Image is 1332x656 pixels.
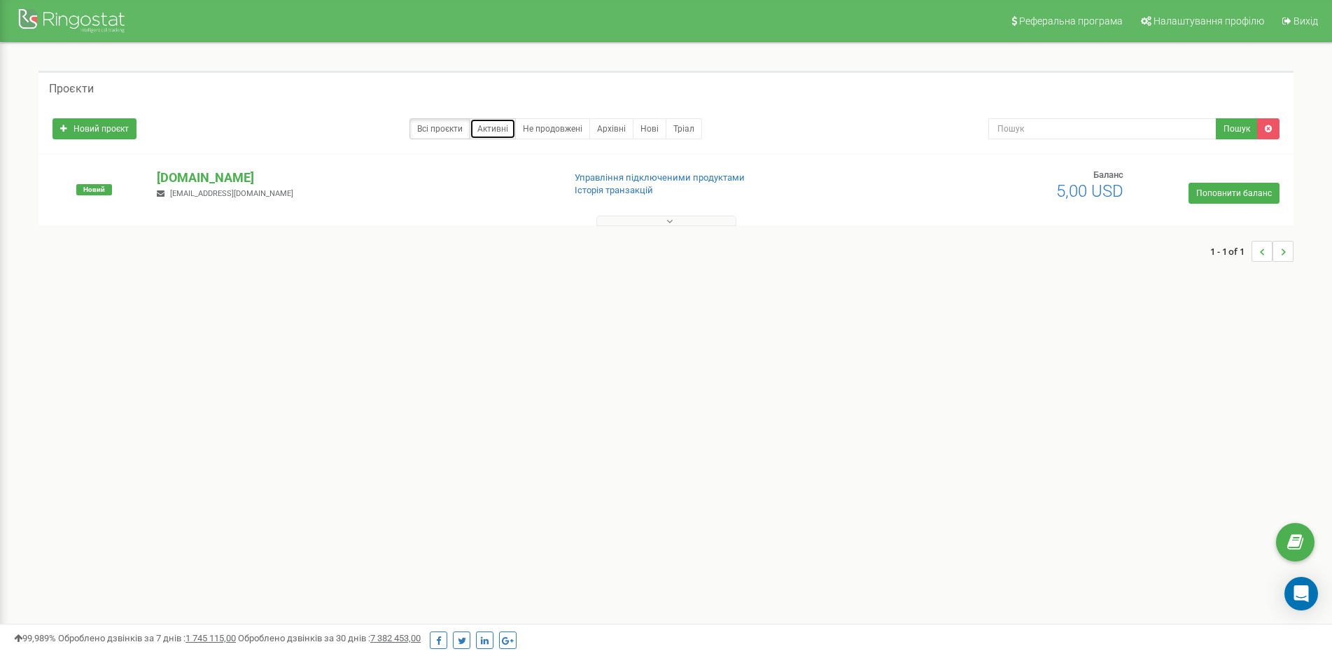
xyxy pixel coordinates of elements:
a: Новий проєкт [52,118,136,139]
a: Тріал [666,118,702,139]
span: Оброблено дзвінків за 7 днів : [58,633,236,643]
a: Історія транзакцій [575,185,653,195]
a: Всі проєкти [409,118,470,139]
span: Новий [76,184,112,195]
a: Архівні [589,118,633,139]
h5: Проєкти [49,83,94,95]
span: Реферальна програма [1019,15,1123,27]
span: 1 - 1 of 1 [1210,241,1252,262]
u: 7 382 453,00 [370,633,421,643]
a: Активні [470,118,516,139]
button: Пошук [1216,118,1258,139]
p: [DOMAIN_NAME] [157,169,552,187]
span: [EMAIL_ADDRESS][DOMAIN_NAME] [170,189,293,198]
nav: ... [1210,227,1294,276]
span: Оброблено дзвінків за 30 днів : [238,633,421,643]
a: Управління підключеними продуктами [575,172,745,183]
span: Вихід [1294,15,1318,27]
span: 5,00 USD [1056,181,1123,201]
a: Не продовжені [515,118,590,139]
span: 99,989% [14,633,56,643]
span: Баланс [1093,169,1123,180]
u: 1 745 115,00 [185,633,236,643]
a: Нові [633,118,666,139]
span: Налаштування профілю [1154,15,1264,27]
div: Open Intercom Messenger [1284,577,1318,610]
input: Пошук [988,118,1217,139]
a: Поповнити баланс [1189,183,1280,204]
